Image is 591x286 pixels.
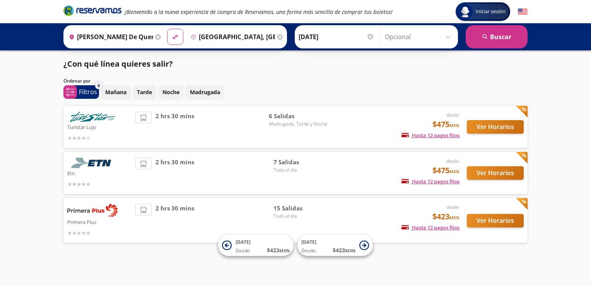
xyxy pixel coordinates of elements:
[137,88,152,96] p: Tarde
[466,25,528,48] button: Buscar
[299,27,374,47] input: Elegir Fecha
[385,27,454,47] input: Opcional
[63,85,99,99] button: 0Filtros
[269,121,328,127] span: Madrugada, Tarde y Noche
[449,122,459,128] small: MXN
[473,8,509,16] span: Iniciar sesión
[269,112,328,121] span: 6 Salidas
[446,112,459,118] em: desde:
[401,178,459,185] span: Hasta 12 pagos fijos
[345,248,355,253] small: MXN
[446,158,459,164] em: desde:
[401,224,459,231] span: Hasta 12 pagos fijos
[67,122,132,131] p: Turistar Lujo
[449,215,459,221] small: MXN
[158,84,184,100] button: Noche
[467,214,524,227] button: Ver Horarios
[155,112,194,142] span: 2 hrs 30 mins
[333,246,355,254] span: $ 423
[218,235,294,256] button: [DATE]Desde:$423MXN
[67,168,132,177] p: Etn
[133,84,156,100] button: Tarde
[432,211,459,222] span: $423
[401,132,459,139] span: Hasta 12 pagos fijos
[273,213,328,220] span: Todo el día
[101,84,131,100] button: Mañana
[446,204,459,210] em: desde:
[432,119,459,130] span: $475
[449,169,459,174] small: MXN
[97,83,100,89] span: 0
[432,165,459,176] span: $475
[518,7,528,17] button: English
[297,235,373,256] button: [DATE]Desde:$423MXN
[155,204,194,237] span: 2 hrs 30 mins
[273,158,328,167] span: 7 Salidas
[79,87,97,96] p: Filtros
[467,166,524,180] button: Ver Horarios
[63,58,173,70] p: ¿Con qué línea quieres salir?
[267,246,290,254] span: $ 423
[279,248,290,253] small: MXN
[67,204,118,217] img: Primera Plus
[63,5,121,19] a: Brand Logo
[273,167,328,174] span: Todo el día
[67,112,118,122] img: Turistar Lujo
[301,247,316,254] span: Desde:
[162,88,179,96] p: Noche
[67,158,118,168] img: Etn
[125,8,393,16] em: ¡Bienvenido a la nueva experiencia de compra de Reservamos, una forma más sencilla de comprar tus...
[66,27,153,47] input: Buscar Origen
[186,84,224,100] button: Madrugada
[63,5,121,16] i: Brand Logo
[155,158,194,188] span: 2 hrs 30 mins
[273,204,328,213] span: 15 Salidas
[190,88,220,96] p: Madrugada
[467,120,524,134] button: Ver Horarios
[236,247,251,254] span: Desde:
[63,78,91,84] p: Ordenar por
[188,27,275,47] input: Buscar Destino
[236,239,251,245] span: [DATE]
[67,217,132,226] p: Primera Plus
[105,88,126,96] p: Mañana
[301,239,316,245] span: [DATE]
